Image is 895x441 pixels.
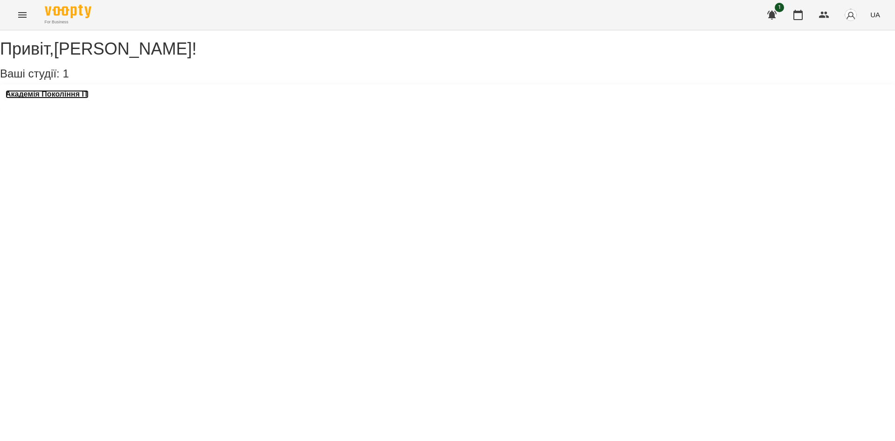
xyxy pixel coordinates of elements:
[775,3,784,12] span: 1
[6,90,89,98] a: Академія Покоління ІТ
[867,6,884,23] button: UA
[62,67,69,80] span: 1
[844,8,857,21] img: avatar_s.png
[870,10,880,20] span: UA
[45,5,91,18] img: Voopty Logo
[11,4,34,26] button: Menu
[45,19,91,25] span: For Business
